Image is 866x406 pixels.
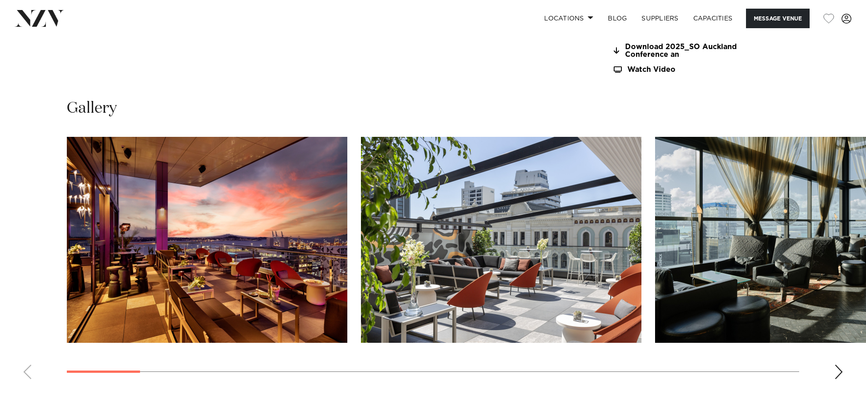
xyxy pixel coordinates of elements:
swiper-slide: 2 / 25 [361,137,641,343]
a: Download 2025_SO Auckland Conference an [612,43,761,59]
img: nzv-logo.png [15,10,64,26]
h2: Gallery [67,98,117,119]
a: BLOG [601,9,634,28]
a: Watch Video [612,66,761,74]
a: Locations [537,9,601,28]
button: Message Venue [746,9,810,28]
a: Capacities [686,9,740,28]
a: SUPPLIERS [634,9,686,28]
swiper-slide: 1 / 25 [67,137,347,343]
